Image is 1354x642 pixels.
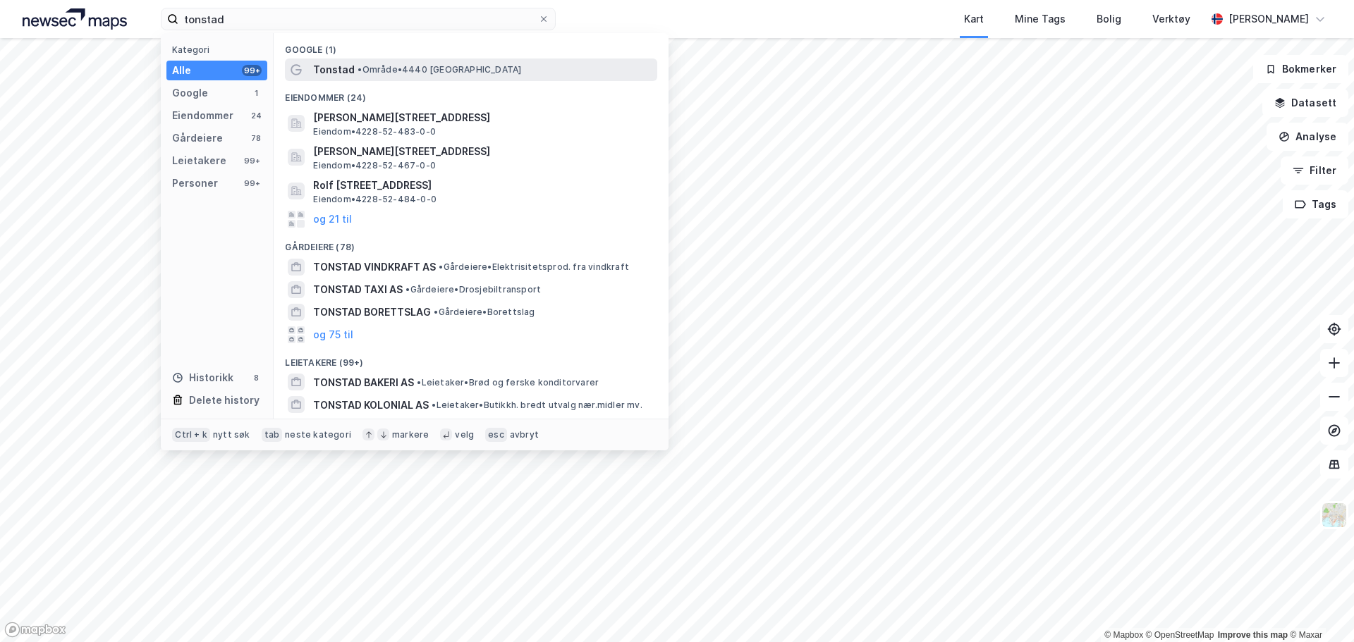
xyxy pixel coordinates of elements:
[313,109,652,126] span: [PERSON_NAME][STREET_ADDRESS]
[172,85,208,101] div: Google
[172,130,223,147] div: Gårdeiere
[250,110,262,121] div: 24
[485,428,507,442] div: esc
[1152,11,1190,27] div: Verktøy
[313,126,436,137] span: Eiendom • 4228-52-483-0-0
[358,64,521,75] span: Område • 4440 [GEOGRAPHIC_DATA]
[250,372,262,383] div: 8
[313,194,437,205] span: Eiendom • 4228-52-484-0-0
[434,307,535,318] span: Gårdeiere • Borettslag
[189,392,260,409] div: Delete history
[313,259,436,276] span: TONSTAD VINDKRAFT AS
[1267,123,1348,151] button: Analyse
[510,429,539,440] div: avbryt
[1146,630,1214,640] a: OpenStreetMap
[172,62,191,79] div: Alle
[4,622,66,638] a: Mapbox homepage
[1283,190,1348,218] button: Tags
[1283,574,1354,642] iframe: Chat Widget
[358,64,362,75] span: •
[172,107,233,124] div: Eiendommer
[392,429,429,440] div: markere
[274,346,669,371] div: Leietakere (99+)
[250,87,262,99] div: 1
[313,143,652,160] span: [PERSON_NAME][STREET_ADDRESS]
[242,155,262,166] div: 99+
[1218,630,1288,640] a: Improve this map
[274,33,669,58] div: Google (1)
[417,377,599,388] span: Leietaker • Brød og ferske konditorvarer
[313,177,652,194] span: Rolf [STREET_ADDRESS]
[1262,89,1348,117] button: Datasett
[172,428,210,442] div: Ctrl + k
[405,284,541,295] span: Gårdeiere • Drosjebiltransport
[1281,156,1348,185] button: Filter
[178,8,538,30] input: Søk på adresse, matrikkel, gårdeiere, leietakere eller personer
[432,400,642,411] span: Leietaker • Butikkh. bredt utvalg nær.midler mv.
[274,81,669,106] div: Eiendommer (24)
[313,304,431,321] span: TONSTAD BORETTSLAG
[455,429,474,440] div: velg
[250,132,262,144] div: 78
[285,429,351,440] div: neste kategori
[172,152,226,169] div: Leietakere
[439,261,443,272] span: •
[313,281,403,298] span: TONSTAD TAXI AS
[417,377,421,388] span: •
[434,307,438,317] span: •
[1228,11,1309,27] div: [PERSON_NAME]
[1321,502,1348,529] img: Z
[313,160,436,171] span: Eiendom • 4228-52-467-0-0
[313,374,414,391] span: TONSTAD BAKERI AS
[964,11,984,27] div: Kart
[1097,11,1121,27] div: Bolig
[172,175,218,192] div: Personer
[1015,11,1066,27] div: Mine Tags
[242,65,262,76] div: 99+
[405,284,410,295] span: •
[432,400,436,410] span: •
[23,8,127,30] img: logo.a4113a55bc3d86da70a041830d287a7e.svg
[262,428,283,442] div: tab
[313,211,352,228] button: og 21 til
[172,44,267,55] div: Kategori
[313,326,353,343] button: og 75 til
[172,369,233,386] div: Historikk
[313,61,355,78] span: Tonstad
[1104,630,1143,640] a: Mapbox
[242,178,262,189] div: 99+
[213,429,250,440] div: nytt søk
[274,230,669,256] div: Gårdeiere (78)
[439,261,629,273] span: Gårdeiere • Elektrisitetsprod. fra vindkraft
[1253,55,1348,83] button: Bokmerker
[313,397,429,414] span: TONSTAD KOLONIAL AS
